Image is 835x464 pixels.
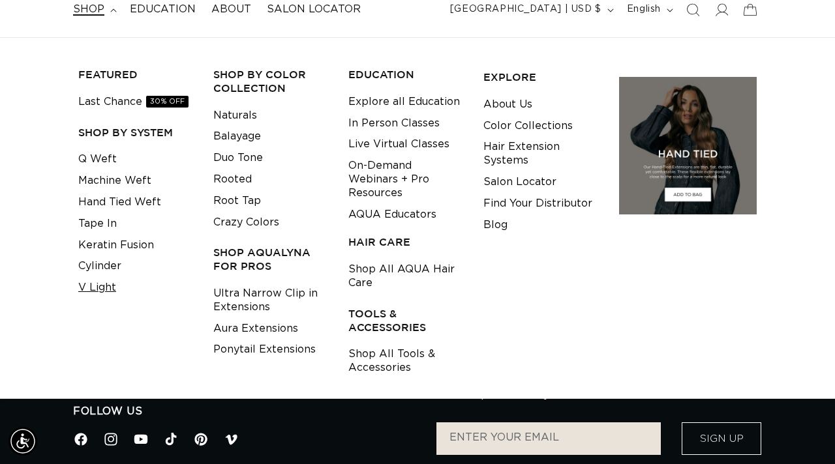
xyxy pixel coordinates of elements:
h3: HAIR CARE [348,235,463,249]
a: On-Demand Webinars + Pro Resources [348,155,463,203]
a: Blog [483,214,508,236]
span: Education [130,3,196,16]
a: Crazy Colors [213,212,279,233]
h3: Shop by Color Collection [213,68,328,95]
h3: EDUCATION [348,68,463,81]
a: Salon Locator [483,171,556,193]
span: shop [73,3,104,16]
a: Shop All Tools & Accessories [348,343,463,379]
a: Color Collections [483,115,573,137]
a: Explore all Education [348,91,460,113]
a: Duo Tone [213,147,263,169]
span: 30% OFF [146,96,189,108]
a: AQUA Educators [348,204,436,225]
button: Sign Up [682,422,761,455]
h3: Shop AquaLyna for Pros [213,246,328,273]
a: Ponytail Extensions [213,339,316,360]
h3: TOOLS & ACCESSORIES [348,307,463,334]
a: Aura Extensions [213,318,298,340]
a: Ultra Narrow Clip in Extensions [213,283,328,318]
span: English [627,3,661,16]
a: Q Weft [78,149,117,170]
a: Hair Extension Systems [483,136,598,171]
h3: SHOP BY SYSTEM [78,126,193,139]
a: Keratin Fusion [78,235,154,256]
a: Balayage [213,126,261,147]
a: Machine Weft [78,170,151,192]
a: Find Your Distributor [483,193,592,214]
a: Hand Tied Weft [78,192,161,213]
span: Salon Locator [267,3,361,16]
span: [GEOGRAPHIC_DATA] | USD $ [450,3,601,16]
iframe: Chat Widget [770,401,835,464]
a: Rooted [213,169,252,190]
span: About [211,3,251,16]
a: Tape In [78,213,117,235]
a: Live Virtual Classes [348,134,449,155]
input: ENTER YOUR EMAIL [436,422,661,455]
h3: EXPLORE [483,70,598,84]
a: Naturals [213,105,257,126]
h2: Follow Us [73,405,416,418]
a: V Light [78,277,116,298]
h3: FEATURED [78,68,193,81]
a: About Us [483,94,532,115]
a: Shop All AQUA Hair Care [348,259,463,294]
a: Last Chance30% OFF [78,91,189,113]
a: Cylinder [78,255,121,277]
a: In Person Classes [348,113,440,134]
div: Accessibility Menu [8,427,37,456]
a: Root Tap [213,190,261,212]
